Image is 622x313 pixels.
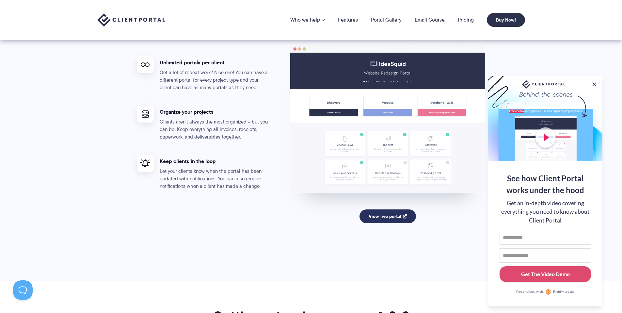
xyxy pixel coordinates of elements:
span: Personalized with [516,289,543,294]
p: Let your clients know when the portal has been updated with notifications. You can also receive n... [160,168,271,190]
img: Personalized with RightMessage [545,288,551,295]
a: Email Course [415,17,445,23]
a: Portal Gallery [371,17,402,23]
a: Buy Now! [487,13,525,27]
iframe: Toggle Customer Support [13,280,33,300]
p: Get a lot of repeat work? Nice one! You can have a different portal for every project type and yo... [160,69,271,91]
h4: Unlimited portals per client [160,59,271,66]
p: Clients aren't always the most organized – but you can be! Keep everything all invoices, receipts... [160,118,271,141]
a: Features [338,17,358,23]
h4: Keep clients in the loop [160,158,271,165]
div: Get an in-depth video covering everything you need to know about Client Portal [500,199,591,225]
button: Get The Video Demo [500,266,591,282]
a: Who we help [290,17,325,23]
div: Get The Video Demo [521,270,570,278]
div: See how Client Portal works under the hood [500,173,591,196]
a: Personalized withRightMessage [500,288,591,295]
span: RightMessage [553,289,574,294]
a: Pricing [458,17,474,23]
h4: Organize your projects [160,108,271,115]
a: View live portal [359,209,416,223]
